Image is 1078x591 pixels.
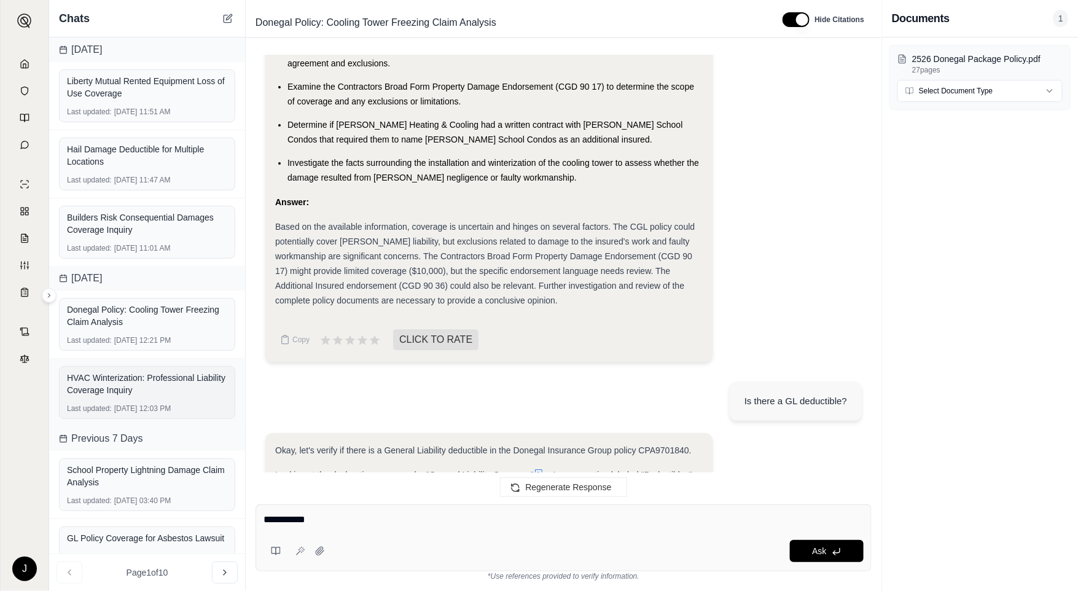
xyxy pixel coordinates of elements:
span: Last updated: [67,335,112,345]
div: [DATE] 11:01 AM [67,243,227,253]
span: Okay, let's verify if there is a General Liability deductible in the Donegal Insurance Group poli... [275,445,692,455]
span: Chats [59,10,90,27]
button: Expand sidebar [42,288,57,303]
div: [DATE] [49,266,245,291]
span: 1 [1053,10,1068,27]
span: Last updated: [67,107,112,117]
span: Regenerate Response [525,482,611,492]
h3: Documents [892,10,950,27]
div: [DATE] 12:21 PM [67,335,227,345]
span: Last updated: [67,404,112,413]
span: Copy [292,335,310,345]
button: New Chat [221,11,235,26]
span: Based on the available information, coverage is uncertain and hinges on several factors. The CGL ... [275,222,695,305]
div: HVAC Winterization: Professional Liability Coverage Inquiry [67,372,227,396]
div: Builders Risk Consequential Damages Coverage Inquiry [67,211,227,236]
button: Regenerate Response [500,477,627,497]
a: Documents Vault [8,79,41,103]
a: Single Policy [8,172,41,197]
strong: Answer: [275,197,309,207]
span: Last updated: [67,243,112,253]
a: Home [8,52,41,76]
span: Page 1 of 10 [127,566,168,579]
a: Chat [8,133,41,157]
div: Is there a GL deductible? [744,394,847,409]
span: , I see a section labeled "Deductibles" [549,470,692,480]
p: 2526 Donegal Package Policy.pdf [912,53,1063,65]
a: Policy Comparisons [8,199,41,224]
span: Donegal Policy: Cooling Tower Freezing Claim Analysis [251,13,501,33]
div: Donegal Policy: Cooling Tower Freezing Claim Analysis [67,303,227,328]
div: [DATE] 03:40 PM [67,496,227,506]
a: Claim Coverage [8,226,41,251]
button: 2526 Donegal Package Policy.pdf27pages [897,53,1063,75]
div: Liberty Mutual Rented Equipment Loss of Use Coverage [67,75,227,100]
button: Expand sidebar [12,9,37,33]
div: J [12,557,37,581]
div: [DATE] [49,37,245,62]
a: Legal Search Engine [8,346,41,371]
span: Determine if [PERSON_NAME] Heating & Cooling had a written contract with [PERSON_NAME] School Con... [287,120,682,144]
div: [DATE] 12:03 PM [67,404,227,413]
span: Looking at the declarations page under "General Liability Coverage" [275,470,534,480]
span: Investigate the facts surrounding the installation and winterization of the cooling tower to asse... [287,158,699,182]
span: Hide Citations [814,15,864,25]
a: Coverage Table [8,280,41,305]
a: Custom Report [8,253,41,278]
span: CLICK TO RATE [393,329,478,350]
p: 27 pages [912,65,1063,75]
button: Copy [275,327,314,352]
div: GL Policy Coverage for Asbestos Lawsuit [67,532,227,544]
div: Hail Damage Deductible for Multiple Locations [67,143,227,168]
span: Last updated: [67,552,112,562]
div: *Use references provided to verify information. [256,571,872,581]
button: Ask [790,540,864,562]
span: Review the complete Commercial General Liability Coverage Form (CG 00 01) to understand the insur... [287,44,689,68]
a: Contract Analysis [8,319,41,344]
span: Ask [812,546,826,556]
span: Last updated: [67,175,112,185]
div: [DATE] 11:47 AM [67,175,227,185]
div: [DATE] 11:51 AM [67,107,227,117]
div: Previous 7 Days [49,426,245,451]
div: [DATE] 03:54 PM [67,552,227,562]
img: Expand sidebar [17,14,32,28]
a: Prompt Library [8,106,41,130]
div: Edit Title [251,13,768,33]
span: Examine the Contractors Broad Form Property Damage Endorsement (CGD 90 17) to determine the scope... [287,82,694,106]
div: School Property Lightning Damage Claim Analysis [67,464,227,488]
span: Last updated: [67,496,112,506]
